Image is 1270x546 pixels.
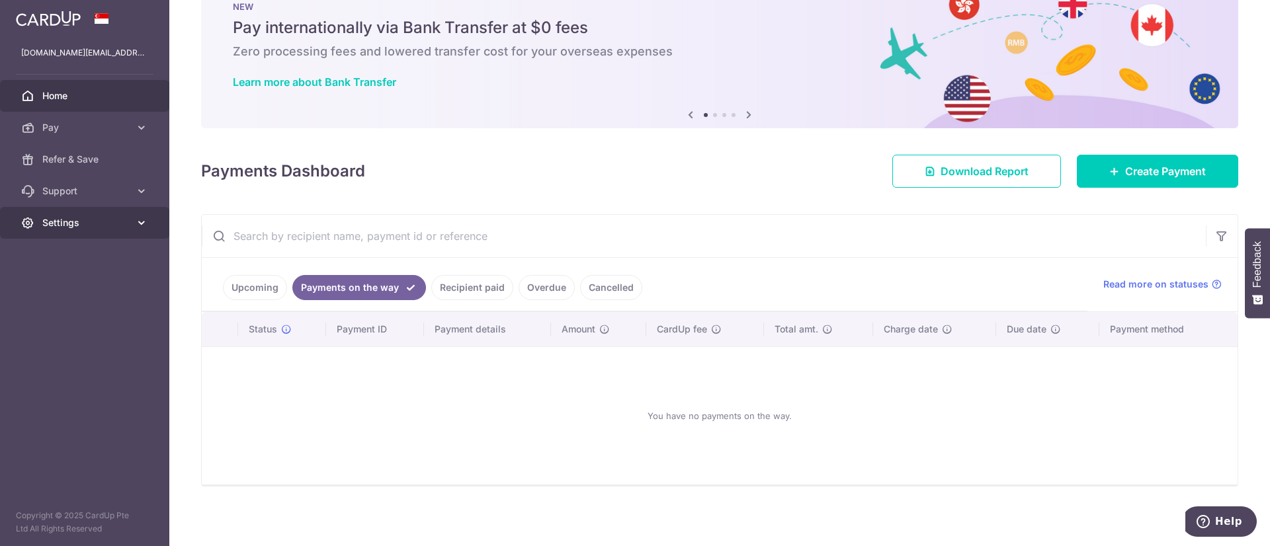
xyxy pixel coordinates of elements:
[1245,228,1270,318] button: Feedback - Show survey
[249,323,277,336] span: Status
[580,275,642,300] a: Cancelled
[233,17,1206,38] h5: Pay internationally via Bank Transfer at $0 fees
[42,153,130,166] span: Refer & Save
[326,312,424,346] th: Payment ID
[202,215,1206,257] input: Search by recipient name, payment id or reference
[223,275,287,300] a: Upcoming
[1077,155,1238,188] a: Create Payment
[1007,323,1046,336] span: Due date
[201,159,365,183] h4: Payments Dashboard
[1103,278,1222,291] a: Read more on statuses
[941,163,1029,179] span: Download Report
[42,216,130,229] span: Settings
[775,323,818,336] span: Total amt.
[292,275,426,300] a: Payments on the way
[1185,506,1257,539] iframe: Opens a widget where you can find more information
[1099,312,1238,346] th: Payment method
[657,323,707,336] span: CardUp fee
[562,323,595,336] span: Amount
[884,323,938,336] span: Charge date
[519,275,575,300] a: Overdue
[233,44,1206,59] h6: Zero processing fees and lowered transfer cost for your overseas expenses
[233,1,1206,12] p: NEW
[892,155,1061,188] a: Download Report
[1103,278,1208,291] span: Read more on statuses
[16,11,81,26] img: CardUp
[424,312,551,346] th: Payment details
[431,275,513,300] a: Recipient paid
[42,184,130,198] span: Support
[42,121,130,134] span: Pay
[1251,241,1263,288] span: Feedback
[1125,163,1206,179] span: Create Payment
[21,46,148,59] p: [DOMAIN_NAME][EMAIL_ADDRESS][DOMAIN_NAME]
[42,89,130,102] span: Home
[218,358,1222,474] div: You have no payments on the way.
[233,75,396,89] a: Learn more about Bank Transfer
